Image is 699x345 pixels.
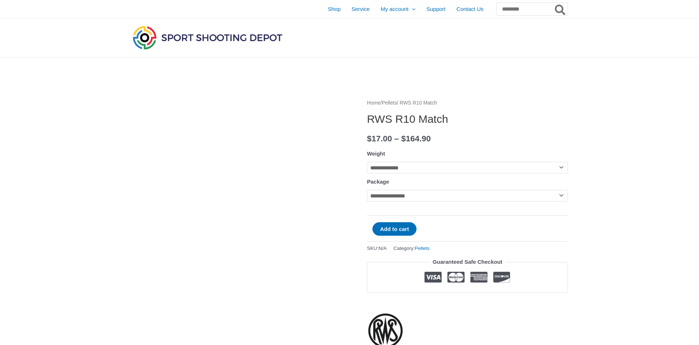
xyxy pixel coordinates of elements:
label: Weight [367,150,385,157]
a: Pellets [415,246,430,251]
img: Sport Shooting Depot [131,24,284,51]
span: $ [367,134,372,143]
span: – [394,134,399,143]
span: N/A [379,246,387,251]
span: $ [401,134,406,143]
bdi: 17.00 [367,134,392,143]
label: Package [367,179,389,185]
a: Pellets [382,100,397,106]
span: Category: [394,244,430,253]
button: Search [553,3,568,15]
h1: RWS R10 Match [367,113,568,126]
iframe: Customer reviews powered by Trustpilot [367,298,568,307]
a: Home [367,100,380,106]
span: SKU: [367,244,387,253]
button: Add to cart [372,222,416,236]
nav: Breadcrumb [367,98,568,108]
bdi: 164.90 [401,134,431,143]
legend: Guaranteed Safe Checkout [430,257,505,267]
